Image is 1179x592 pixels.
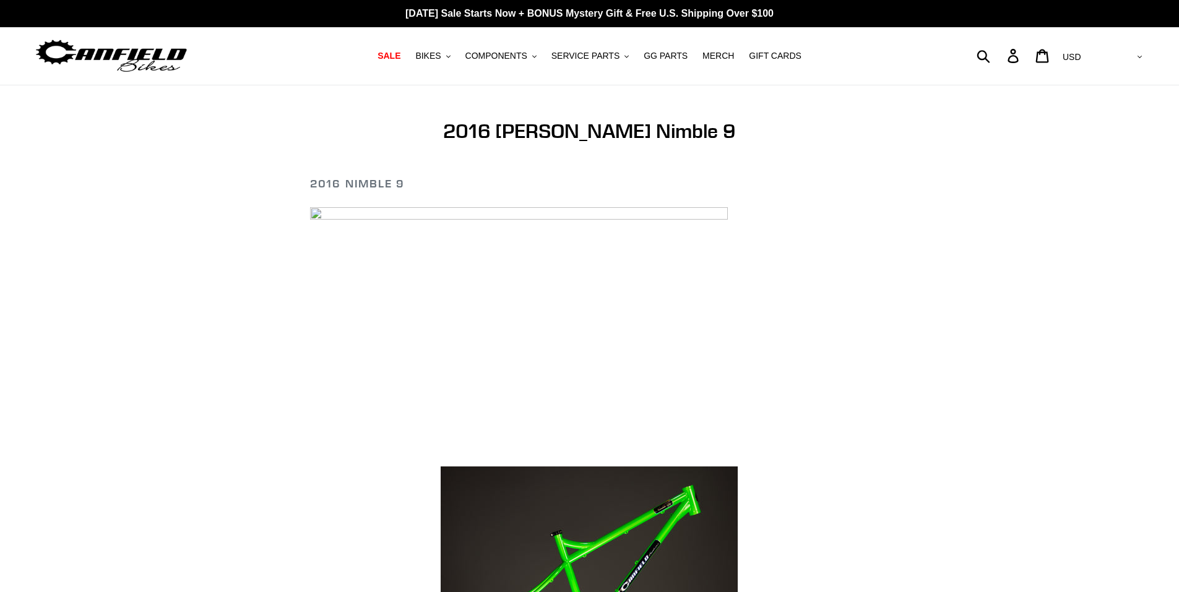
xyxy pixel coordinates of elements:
[310,119,869,143] h1: 2016 [PERSON_NAME] Nimble 9
[696,48,740,64] a: MERCH
[34,36,189,75] img: Canfield Bikes
[637,48,694,64] a: GG PARTS
[743,48,808,64] a: GIFT CARDS
[749,51,801,61] span: GIFT CARDS
[371,48,407,64] a: SALE
[644,51,688,61] span: GG PARTS
[310,177,869,191] h2: 2016 Nimble 9
[551,51,620,61] span: SERVICE PARTS
[702,51,734,61] span: MERCH
[465,51,527,61] span: COMPONENTS
[415,51,441,61] span: BIKES
[409,48,456,64] button: BIKES
[545,48,635,64] button: SERVICE PARTS
[378,51,400,61] span: SALE
[459,48,543,64] button: COMPONENTS
[983,42,1015,69] input: Search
